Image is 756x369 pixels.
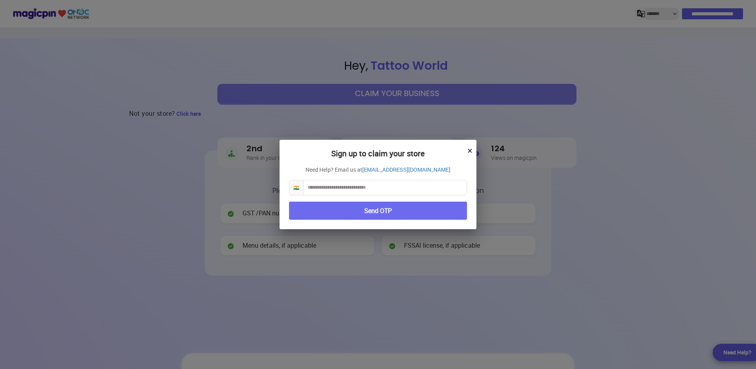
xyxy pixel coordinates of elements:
button: Send OTP [289,202,467,220]
h2: Sign up to claim your store [289,149,467,166]
p: Need Help? Email us at [289,166,467,174]
a: [EMAIL_ADDRESS][DOMAIN_NAME] [362,166,450,174]
span: 🇮🇳 [289,180,304,195]
button: × [467,144,472,157]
